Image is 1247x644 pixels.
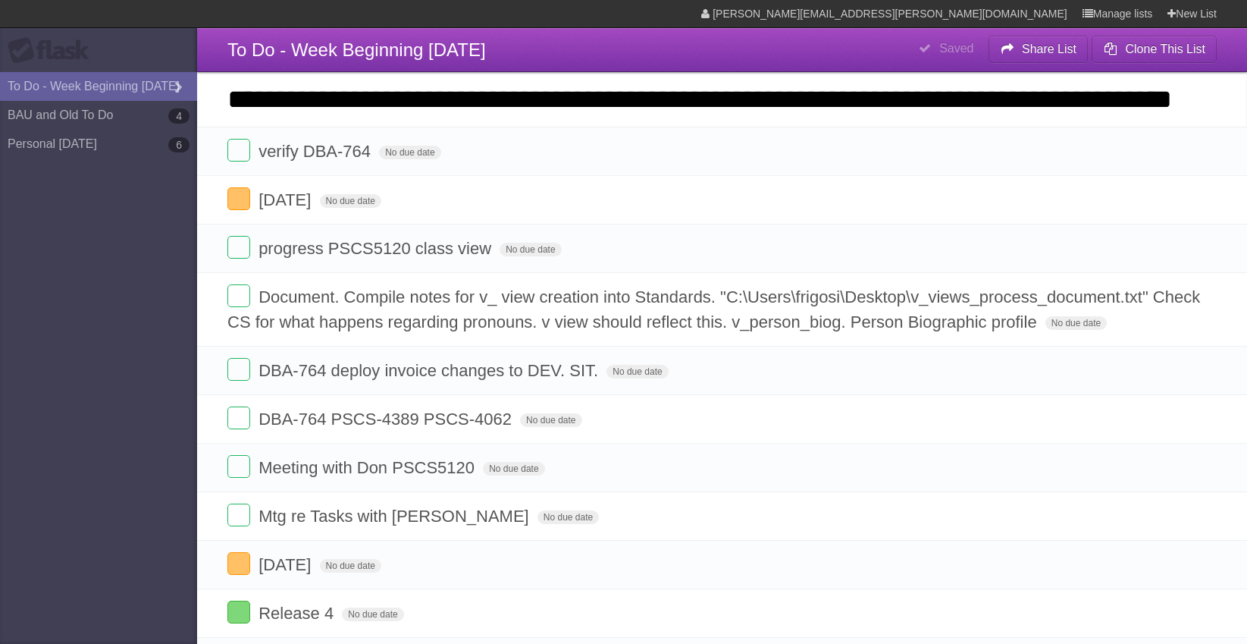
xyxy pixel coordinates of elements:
[379,146,440,159] span: No due date
[227,287,1200,331] span: Document. Compile notes for v_ view creation into Standards. "C:\Users\frigosi\Desktop\v_views_pr...
[320,194,381,208] span: No due date
[227,407,250,429] label: Done
[939,42,973,55] b: Saved
[258,190,315,209] span: [DATE]
[606,365,668,379] span: No due date
[1045,316,1107,330] span: No due date
[1125,42,1205,55] b: Clone This List
[989,36,1089,63] button: Share List
[1092,36,1217,63] button: Clone This List
[320,559,381,573] span: No due date
[258,458,478,477] span: Meeting with Don PSCS5120
[520,413,581,427] span: No due date
[537,510,599,524] span: No due date
[168,108,190,124] b: 4
[258,239,495,258] span: progress PSCS5120 class view
[227,358,250,381] label: Done
[227,236,250,259] label: Done
[258,142,374,161] span: verify DBA-764
[258,507,533,526] span: Mtg re Tasks with [PERSON_NAME]
[258,410,515,429] span: DBA-764 PSCS-4389 PSCS-4062
[227,139,250,162] label: Done
[168,137,190,152] b: 6
[258,555,315,574] span: [DATE]
[483,462,544,476] span: No due date
[227,284,250,307] label: Done
[227,187,250,210] label: Done
[227,504,250,526] label: Done
[8,37,99,64] div: Flask
[227,455,250,478] label: Done
[258,361,602,380] span: DBA-764 deploy invoice changes to DEV. SIT.
[227,39,486,60] span: To Do - Week Beginning [DATE]
[500,243,561,256] span: No due date
[227,552,250,575] label: Done
[1022,42,1076,55] b: Share List
[227,601,250,624] label: Done
[342,608,403,621] span: No due date
[258,604,337,623] span: Release 4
